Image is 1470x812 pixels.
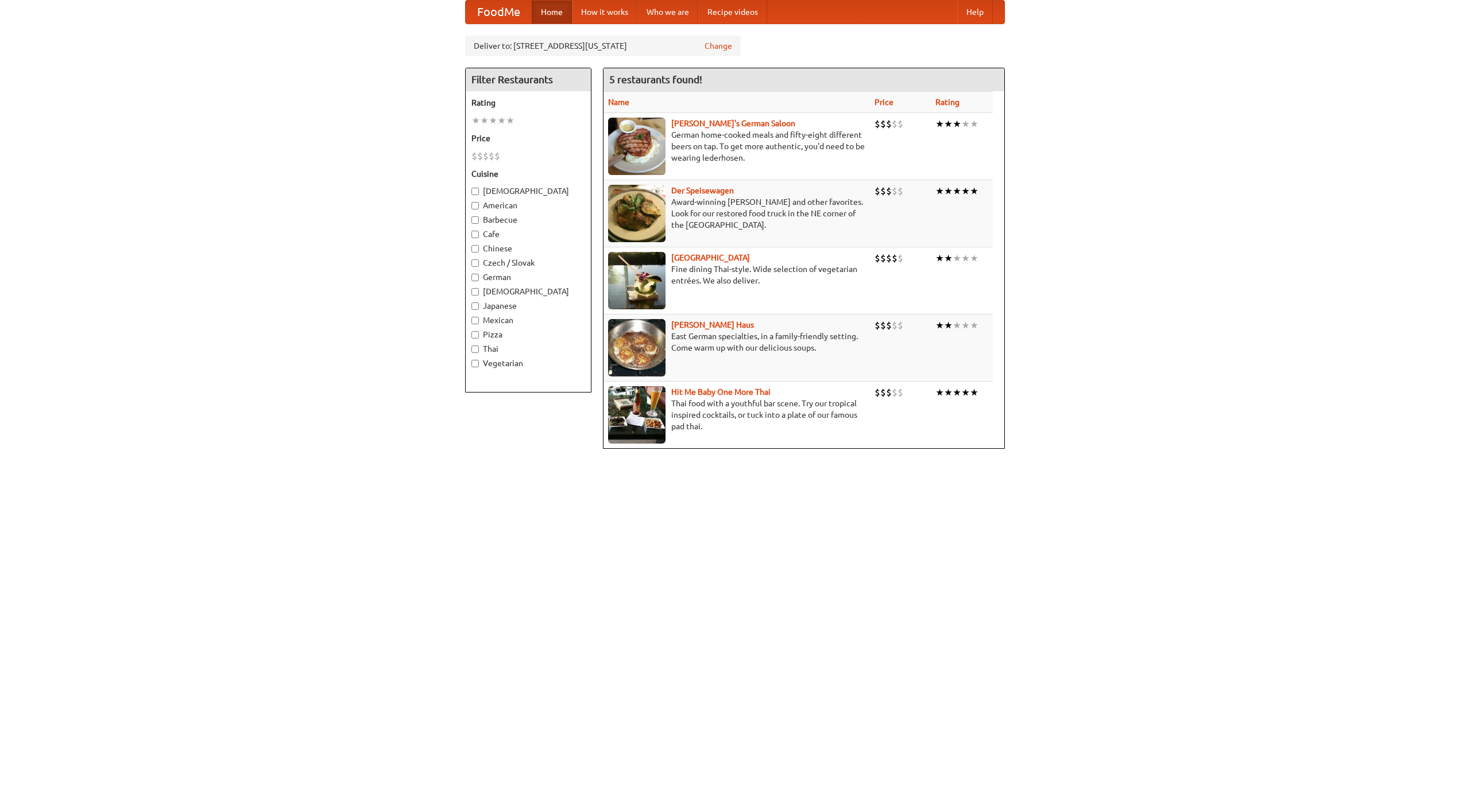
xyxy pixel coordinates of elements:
h5: Rating [471,97,585,108]
label: Cafe [471,228,585,240]
a: Change [705,40,732,52]
label: Barbecue [471,214,585,226]
input: [DEMOGRAPHIC_DATA] [471,188,479,195]
li: $ [489,150,494,162]
p: Award-winning [PERSON_NAME] and other favorites. Look for our restored food truck in the NE corne... [608,196,865,231]
a: [GEOGRAPHIC_DATA] [671,253,750,262]
li: ★ [480,114,489,127]
li: $ [898,386,903,399]
li: ★ [970,319,978,332]
li: $ [886,185,892,197]
input: Mexican [471,317,479,324]
img: satay.jpg [608,252,666,309]
li: $ [477,150,483,162]
a: Recipe videos [698,1,767,24]
p: East German specialties, in a family-friendly setting. Come warm up with our delicious soups. [608,331,865,353]
p: German home-cooked meals and fifty-eight different beers on tap. To get more authentic, you'd nee... [608,129,865,164]
label: Czech / Slovak [471,257,585,269]
li: ★ [961,185,970,197]
li: $ [898,118,903,130]
li: ★ [970,252,978,265]
li: ★ [970,386,978,399]
li: $ [892,319,898,332]
input: Japanese [471,302,479,310]
img: kohlhaus.jpg [608,319,666,376]
label: American [471,200,585,211]
input: Barbecue [471,216,479,224]
li: $ [875,386,880,399]
li: $ [886,252,892,265]
li: $ [886,118,892,130]
li: $ [898,185,903,197]
li: $ [892,118,898,130]
li: $ [892,386,898,399]
li: $ [886,319,892,332]
li: ★ [935,252,944,265]
h5: Cuisine [471,168,585,180]
li: ★ [944,319,953,332]
p: Thai food with a youthful bar scene. Try our tropical inspired cocktails, or tuck into a plate of... [608,398,865,432]
li: $ [898,319,903,332]
li: ★ [506,114,514,127]
input: [DEMOGRAPHIC_DATA] [471,288,479,296]
li: $ [892,252,898,265]
label: [DEMOGRAPHIC_DATA] [471,185,585,197]
a: [PERSON_NAME]'s German Saloon [671,119,795,128]
li: $ [875,185,880,197]
label: [DEMOGRAPHIC_DATA] [471,286,585,297]
li: ★ [944,252,953,265]
label: Japanese [471,300,585,312]
input: American [471,202,479,209]
li: $ [886,386,892,399]
li: $ [880,118,886,130]
a: Hit Me Baby One More Thai [671,387,771,397]
ng-pluralize: 5 restaurants found! [609,74,702,85]
b: Der Speisewagen [671,186,734,195]
li: $ [875,118,880,130]
div: Deliver to: [STREET_ADDRESS][US_STATE] [465,36,741,56]
label: Thai [471,343,585,355]
li: ★ [935,319,944,332]
li: ★ [953,118,961,130]
li: $ [880,252,886,265]
label: German [471,271,585,283]
a: Home [532,1,572,24]
input: Pizza [471,331,479,339]
li: $ [892,185,898,197]
li: ★ [961,252,970,265]
img: speisewagen.jpg [608,185,666,242]
li: ★ [961,319,970,332]
label: Vegetarian [471,358,585,369]
li: ★ [935,185,944,197]
label: Chinese [471,243,585,254]
li: ★ [961,386,970,399]
a: FoodMe [466,1,532,24]
li: ★ [970,118,978,130]
li: $ [880,185,886,197]
li: ★ [497,114,506,127]
li: ★ [935,118,944,130]
label: Pizza [471,329,585,340]
li: ★ [953,185,961,197]
a: [PERSON_NAME] Haus [671,320,754,329]
input: Chinese [471,245,479,252]
li: $ [471,150,477,162]
a: Name [608,98,629,107]
li: $ [880,319,886,332]
li: $ [483,150,489,162]
p: Fine dining Thai-style. Wide selection of vegetarian entrées. We also deliver. [608,263,865,286]
h4: Filter Restaurants [466,68,591,91]
li: ★ [944,185,953,197]
li: ★ [970,185,978,197]
li: ★ [944,118,953,130]
li: ★ [489,114,497,127]
label: Mexican [471,314,585,326]
a: Help [957,1,993,24]
li: ★ [961,118,970,130]
input: Vegetarian [471,360,479,367]
li: ★ [953,319,961,332]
